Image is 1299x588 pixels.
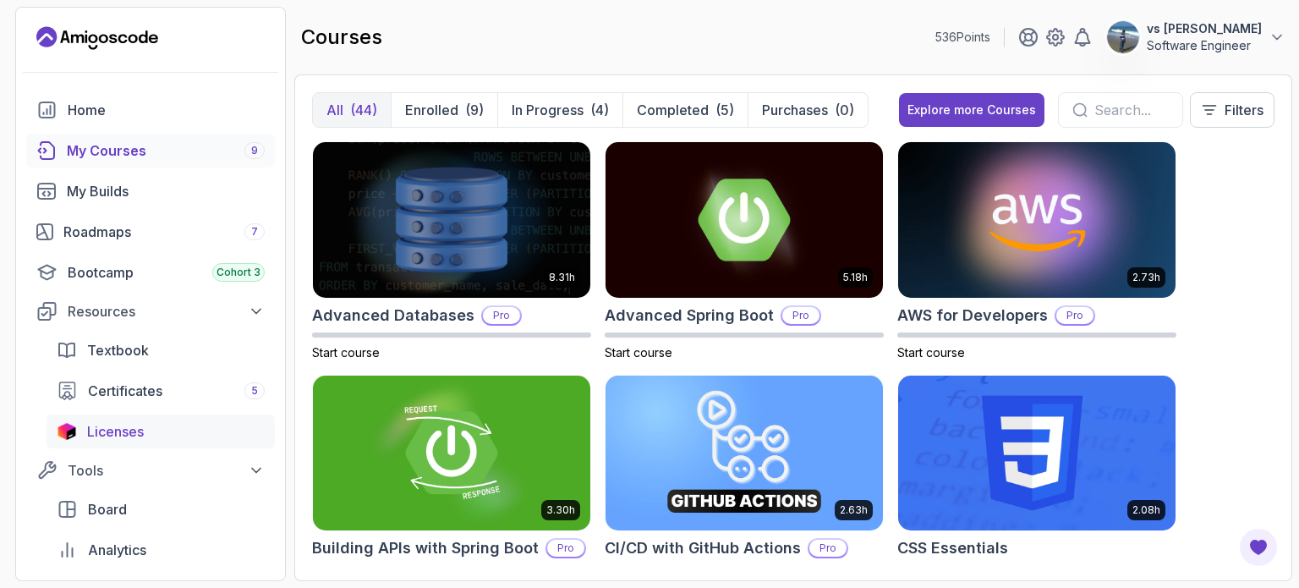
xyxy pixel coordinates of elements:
img: CI/CD with GitHub Actions card [606,376,883,531]
div: (4) [590,100,609,120]
p: Software Engineer [1147,37,1262,54]
button: Completed(5) [622,93,748,127]
div: My Courses [67,140,265,161]
div: (9) [465,100,484,120]
div: (5) [715,100,734,120]
span: Analytics [88,540,146,560]
p: 2.63h [840,503,868,517]
a: bootcamp [26,256,275,289]
span: Start course [312,345,380,360]
a: Landing page [36,25,158,52]
span: Start course [897,345,965,360]
div: (44) [350,100,377,120]
button: All(44) [313,93,391,127]
h2: Advanced Spring Boot [605,304,774,327]
a: courses [26,134,275,168]
a: analytics [47,533,275,567]
a: textbook [47,333,275,367]
p: Filters [1225,100,1263,120]
span: 7 [251,225,258,239]
button: In Progress(4) [497,93,622,127]
p: Pro [483,307,520,324]
span: Certificates [88,381,162,401]
button: Purchases(0) [748,93,868,127]
img: Building APIs with Spring Boot card [313,376,590,531]
span: 9 [251,144,258,157]
button: Enrolled(9) [391,93,497,127]
a: board [47,492,275,526]
div: My Builds [67,181,265,201]
span: Start course [605,345,672,360]
img: AWS for Developers card [898,142,1176,298]
span: Board [88,499,127,519]
span: Textbook [87,340,149,360]
h2: CI/CD with GitHub Actions [605,536,801,560]
p: Purchases [762,100,828,120]
p: 5.18h [843,271,868,284]
a: home [26,93,275,127]
p: All [326,100,343,120]
img: Advanced Spring Boot card [606,142,883,298]
span: Cohort 3 [216,266,260,279]
div: Tools [68,460,265,481]
p: Pro [547,540,584,557]
p: Enrolled [405,100,458,120]
a: certificates [47,374,275,408]
div: Resources [68,301,265,321]
p: Pro [782,307,819,324]
p: 3.30h [546,503,575,517]
div: Explore more Courses [907,102,1036,118]
button: Open Feedback Button [1238,527,1279,568]
img: Advanced Databases card [313,142,590,298]
div: Bootcamp [68,262,265,283]
p: 2.08h [1132,503,1160,517]
button: Tools [26,455,275,486]
button: Resources [26,296,275,327]
img: CSS Essentials card [898,376,1176,531]
p: 2.73h [1132,271,1160,284]
input: Search... [1094,100,1169,120]
p: 536 Points [935,29,990,46]
p: Pro [809,540,847,557]
button: user profile imagevs [PERSON_NAME]Software Engineer [1106,20,1285,54]
p: Pro [1056,307,1093,324]
h2: Advanced Databases [312,304,474,327]
h2: AWS for Developers [897,304,1048,327]
a: roadmaps [26,215,275,249]
h2: Building APIs with Spring Boot [312,536,539,560]
a: licenses [47,415,275,448]
button: Filters [1190,92,1274,128]
img: jetbrains icon [57,423,77,440]
div: Roadmaps [63,222,265,242]
h2: CSS Essentials [897,536,1008,560]
div: (0) [835,100,854,120]
p: Completed [637,100,709,120]
div: Home [68,100,265,120]
p: vs [PERSON_NAME] [1147,20,1262,37]
span: Licenses [87,421,144,442]
p: In Progress [512,100,584,120]
p: 8.31h [549,271,575,284]
button: Explore more Courses [899,93,1044,127]
img: user profile image [1107,21,1139,53]
span: 5 [251,384,258,398]
h2: courses [301,24,382,51]
a: builds [26,174,275,208]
